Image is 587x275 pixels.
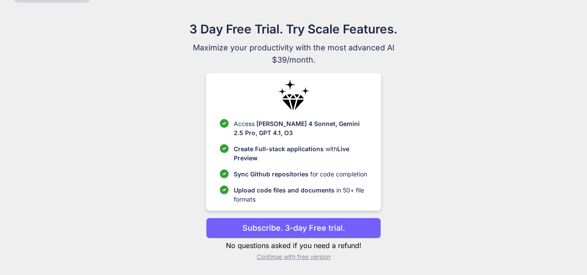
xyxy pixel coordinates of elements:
[220,119,229,128] img: checklist
[234,119,367,137] p: Access
[206,240,381,251] p: No questions asked if you need a refund!
[220,144,229,153] img: checklist
[234,170,308,178] span: Sync Github repositories
[206,252,381,261] p: Continue with free version
[234,186,335,194] span: Upload code files and documents
[220,169,229,178] img: checklist
[220,186,229,194] img: checklist
[148,20,440,38] h1: 3 Day Free Trial. Try Scale Features.
[234,169,367,179] p: for code completion
[242,222,345,234] p: Subscribe. 3-day Free trial.
[234,145,325,152] span: Create Full-stack applications
[234,120,360,136] span: [PERSON_NAME] 4 Sonnet, Gemini 2.5 Pro, GPT 4.1, O3
[234,186,367,204] p: in 50+ file formats
[234,144,367,162] p: with
[148,42,440,54] span: Maximize your productivity with the most advanced AI
[148,54,440,66] span: $39/month.
[206,218,381,239] button: Subscribe. 3-day Free trial.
